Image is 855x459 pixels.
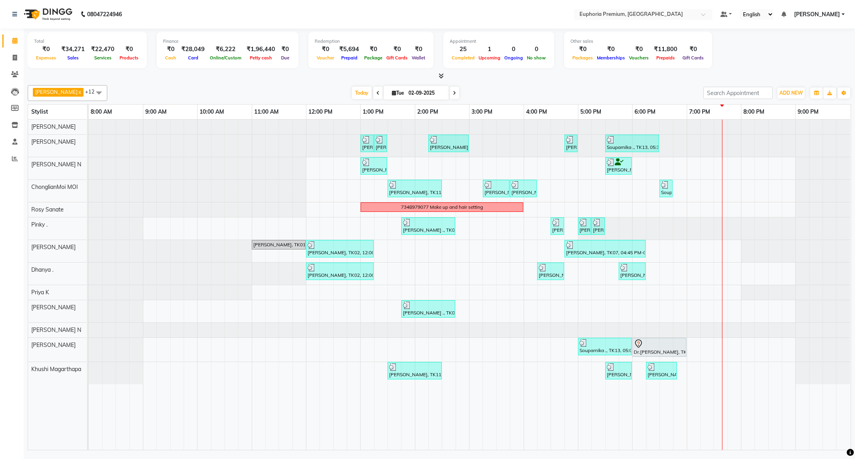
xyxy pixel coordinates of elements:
span: Dhanya . [31,266,53,273]
input: 2025-09-02 [406,87,446,99]
span: Stylist [31,108,48,115]
a: 3:00 PM [469,106,494,118]
div: [PERSON_NAME] ., TK08, 04:45 PM-05:00 PM, EP-Shampoo (Wella) [565,136,577,151]
div: 0 [502,45,525,54]
span: Online/Custom [208,55,243,61]
div: [PERSON_NAME] ., TK06, 02:15 PM-03:00 PM, EP-Ironing/Tongs (No wash) M [429,136,468,151]
span: Card [186,55,200,61]
div: ₹0 [410,45,427,54]
div: Dr.[PERSON_NAME], TK05, 06:00 PM-07:00 PM, EP-Color My Root KP [633,339,686,356]
a: 7:00 PM [687,106,712,118]
span: Due [279,55,291,61]
span: Expenses [34,55,58,61]
div: [PERSON_NAME] ., TK09, 03:15 PM-03:45 PM, EP-Relaxing Clean-Up [484,181,509,196]
div: ₹0 [595,45,627,54]
span: Vouchers [627,55,651,61]
span: Ongoing [502,55,525,61]
span: Khushi Magarthapa [31,366,81,373]
span: [PERSON_NAME] [35,89,78,95]
div: Total [34,38,141,45]
div: [PERSON_NAME], TK10, 04:30 PM-04:45 PM, EP-Eyebrows Threading [551,219,563,234]
div: [PERSON_NAME], TK07, 04:45 PM-06:15 PM, EP-Sports Massage (Oil) 45+15 [565,241,645,256]
div: Finance [163,38,292,45]
span: [PERSON_NAME] [31,341,76,349]
span: [PERSON_NAME] N [31,161,81,168]
div: ₹6,222 [208,45,243,54]
span: Tue [390,90,406,96]
div: [PERSON_NAME] ., TK09, 03:45 PM-04:15 PM, EP-Face & Neck Massage (30 Mins) [511,181,536,196]
div: ₹0 [163,45,178,54]
img: logo [20,3,74,25]
div: [PERSON_NAME] ., TK08, 04:15 PM-04:45 PM, EP-Head Massage (30 Mins) w/o Hairwash [538,264,563,279]
div: ₹0 [362,45,384,54]
div: [PERSON_NAME] ., TK04, 06:15 PM-06:50 PM, EP-Shampoo+Conditioning+Blast Dry (Wella) M [647,363,676,378]
div: Souparnika ., TK13, 05:00 PM-06:00 PM, EP-Artistic Cut - Senior Stylist [579,339,631,354]
span: Prepaids [654,55,677,61]
span: +12 [85,88,101,95]
a: 5:00 PM [578,106,603,118]
div: ₹22,470 [88,45,118,54]
span: [PERSON_NAME] [31,123,76,130]
div: Redemption [315,38,427,45]
div: [PERSON_NAME], TK02, 12:00 PM-01:15 PM, EP-Swedish Massage (Oil) 45+15 [307,241,373,256]
span: Voucher [315,55,336,61]
div: Appointment [450,38,548,45]
a: 2:00 PM [415,106,440,118]
div: Souparnika ., TK13, 05:30 PM-06:30 PM, EP-Artistic Cut - Senior Stylist [606,136,658,151]
span: [PERSON_NAME] [794,10,840,19]
div: [PERSON_NAME], TK12, 05:30 PM-06:00 PM, EEP-HAIR CUT (Senior Stylist) with hairwash MEN [606,158,631,173]
span: Package [362,55,384,61]
span: No show [525,55,548,61]
a: x [78,89,81,95]
div: 0 [525,45,548,54]
span: Upcoming [477,55,502,61]
div: 1 [477,45,502,54]
span: Sales [65,55,81,61]
span: Memberships [595,55,627,61]
div: ₹11,800 [651,45,680,54]
div: ₹0 [627,45,651,54]
b: 08047224946 [87,3,122,25]
a: 6:00 PM [633,106,657,118]
div: ₹0 [384,45,410,54]
a: 9:00 PM [796,106,821,118]
div: [PERSON_NAME] ., TK08, 05:00 PM-05:15 PM, EP-Upperlip Threading [579,219,590,234]
span: ADD NEW [779,90,803,96]
div: [PERSON_NAME] ., TK06, 01:00 PM-01:30 PM, EP-[PERSON_NAME] Trim/Design MEN [361,158,386,173]
div: Souparnika ., TK13, 06:30 PM-06:45 PM, EP-Eyebrows Threading [660,181,672,196]
input: Search Appointment [703,87,773,99]
a: 4:00 PM [524,106,549,118]
div: ₹0 [570,45,595,54]
span: Prepaid [339,55,359,61]
div: ₹0 [315,45,336,54]
button: ADD NEW [777,88,805,99]
span: ChonglianMoi MOI [31,183,78,190]
span: [PERSON_NAME] [31,244,76,251]
span: Completed [450,55,477,61]
span: Petty cash [248,55,274,61]
div: ₹5,694 [336,45,362,54]
a: 10:00 AM [198,106,226,118]
div: ₹34,271 [58,45,88,54]
div: [PERSON_NAME], TK01, 11:00 AM-12:00 PM, EP-Sports Massage (Oil) 45+15 [253,241,305,248]
span: Rosy Sanate [31,206,64,213]
span: Cash [163,55,178,61]
div: [PERSON_NAME] ., TK06, 01:45 PM-02:45 PM, EP-Half Coverage Make Up By Salon Artist [402,301,454,316]
span: Wallet [410,55,427,61]
a: 8:00 AM [89,106,114,118]
div: [PERSON_NAME], TK12, 05:30 PM-06:00 PM, EP-Shampoo+Conditioning+Blast Dry (Wella) S [606,363,631,378]
div: [PERSON_NAME], TK11, 01:30 PM-02:30 PM, EP-Cookies & Cup Cake Pedi [388,363,441,378]
div: [PERSON_NAME] ., TK04, 05:45 PM-06:15 PM, EP-Head Massage (30 Mins) w/o Hairwash [619,264,645,279]
span: Today [352,87,372,99]
span: Products [118,55,141,61]
div: ₹0 [680,45,706,54]
span: Gift Cards [680,55,706,61]
div: 7348979077 Make up and hair setting [401,204,483,211]
span: Gift Cards [384,55,410,61]
span: [PERSON_NAME] [31,138,76,145]
span: Services [92,55,114,61]
a: 11:00 AM [252,106,281,118]
div: [PERSON_NAME] ., TK06, 01:15 PM-01:30 PM, EP-Conditioning (Wella) [375,136,386,151]
a: 9:00 AM [143,106,169,118]
div: [PERSON_NAME], TK11, 01:30 PM-02:30 PM, EP-Cookies & Cup Cake Pedi [388,181,441,196]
